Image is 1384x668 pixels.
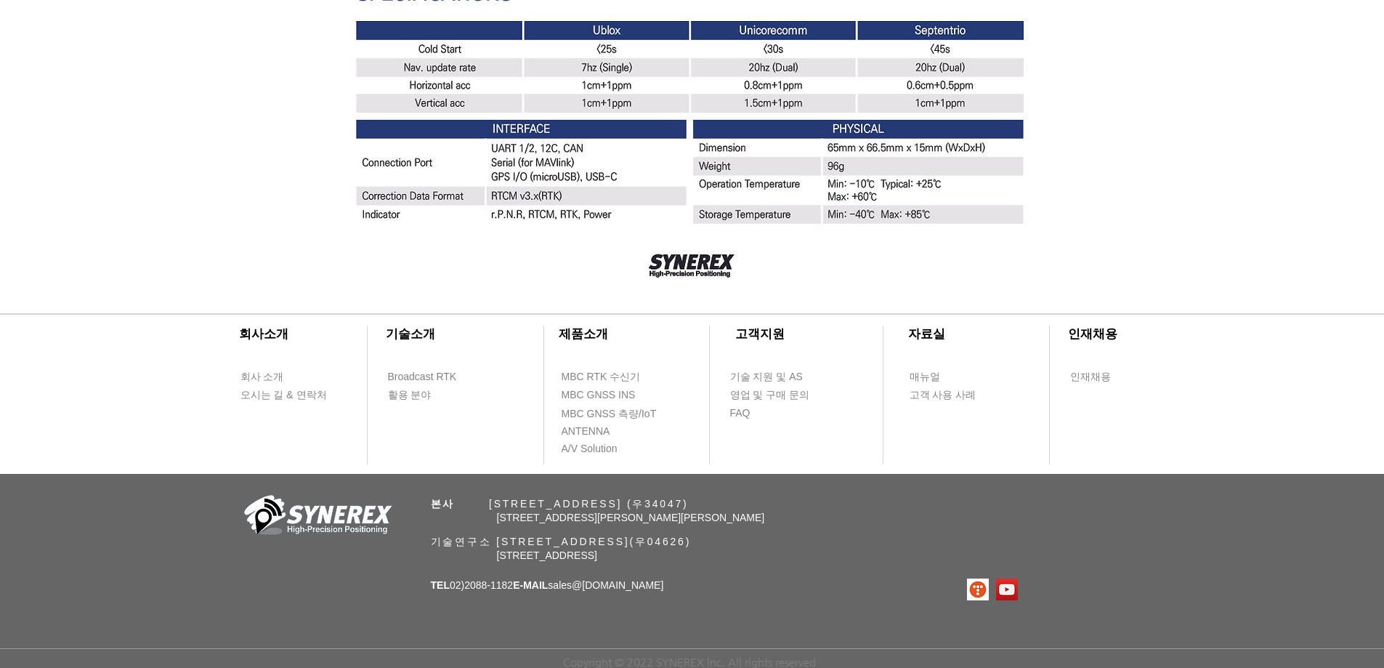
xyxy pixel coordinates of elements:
[910,370,940,385] span: 매뉴얼
[388,370,457,385] span: Broadcast RTK
[431,498,456,510] span: 본사
[561,386,652,404] a: MBC GNSS INS
[1068,327,1117,341] span: ​인재채용
[562,407,657,422] span: MBC GNSS 측량/IoT
[239,327,288,341] span: ​회사소개
[387,386,471,404] a: 활용 분야
[729,386,813,404] a: 영업 및 구매 문의
[431,536,692,547] span: 기술연구소 [STREET_ADDRESS](우04626)
[996,579,1018,600] img: 유튜브 사회 아이콘
[240,368,323,386] a: 회사 소개
[729,404,813,422] a: FAQ
[513,579,548,591] span: E-MAIL
[563,656,816,668] span: Copyright © 2022 SYNEREX Inc. All rights reserved
[572,579,663,591] a: @[DOMAIN_NAME]
[1217,605,1384,668] iframe: Wix Chat
[910,388,976,403] span: 고객 사용 사례
[559,327,608,341] span: ​제품소개
[730,370,803,385] span: 기술 지원 및 AS
[561,405,688,423] a: MBC GNSS 측량/IoT
[561,440,644,458] a: A/V Solution
[967,579,1018,600] ul: SNS 모음
[967,579,989,600] img: 티스토리로고
[561,422,644,440] a: ANTENNA
[562,370,641,385] span: MBC RTK 수신기
[386,327,435,341] span: ​기술소개
[387,368,471,386] a: Broadcast RTK
[908,327,945,341] span: ​자료실
[431,579,450,591] span: TEL
[735,327,785,341] span: ​고객지원
[236,494,396,541] img: 회사_로고-removebg-preview.png
[909,386,992,404] a: 고객 사용 사례
[909,368,992,386] a: 매뉴얼
[1069,368,1138,386] a: 인재채용
[1070,370,1111,385] span: 인재채용
[561,368,670,386] a: MBC RTK 수신기
[562,424,610,439] span: ANTENNA
[562,442,618,456] span: A/V Solution
[497,512,765,523] span: [STREET_ADDRESS][PERSON_NAME][PERSON_NAME]
[388,388,432,403] span: 활용 분야
[497,550,597,561] span: [STREET_ADDRESS]
[729,368,838,386] a: 기술 지원 및 AS
[431,579,664,591] span: 02)2088-1182 sales
[562,388,636,403] span: MBC GNSS INS
[240,388,327,403] span: 오시는 길 & 연락처
[240,386,338,404] a: 오시는 길 & 연락처
[431,498,689,510] span: ​ [STREET_ADDRESS] (우34047)
[730,388,810,403] span: 영업 및 구매 문의
[240,370,284,385] span: 회사 소개
[730,406,750,421] span: FAQ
